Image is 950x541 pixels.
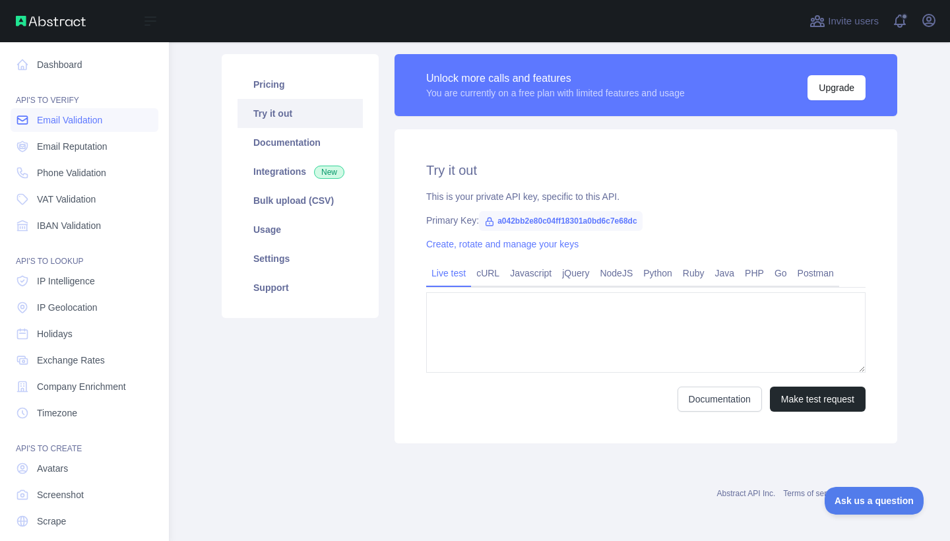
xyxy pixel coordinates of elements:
[11,322,158,346] a: Holidays
[37,327,73,340] span: Holidays
[37,488,84,501] span: Screenshot
[11,53,158,77] a: Dashboard
[237,215,363,244] a: Usage
[769,263,792,284] a: Go
[37,515,66,528] span: Scrape
[237,128,363,157] a: Documentation
[426,239,579,249] a: Create, rotate and manage your keys
[11,79,158,106] div: API'S TO VERIFY
[11,240,158,267] div: API'S TO LOOKUP
[678,387,762,412] a: Documentation
[11,375,158,398] a: Company Enrichment
[237,244,363,273] a: Settings
[11,108,158,132] a: Email Validation
[11,296,158,319] a: IP Geolocation
[37,380,126,393] span: Company Enrichment
[237,99,363,128] a: Try it out
[37,140,108,153] span: Email Reputation
[37,274,95,288] span: IP Intelligence
[783,489,840,498] a: Terms of service
[37,113,102,127] span: Email Validation
[792,263,839,284] a: Postman
[237,273,363,302] a: Support
[770,387,866,412] button: Make test request
[638,263,678,284] a: Python
[426,161,866,179] h2: Try it out
[11,214,158,238] a: IBAN Validation
[807,75,866,100] button: Upgrade
[426,190,866,203] div: This is your private API key, specific to this API.
[37,462,68,475] span: Avatars
[505,263,557,284] a: Javascript
[426,71,685,86] div: Unlock more calls and features
[11,457,158,480] a: Avatars
[237,157,363,186] a: Integrations New
[11,401,158,425] a: Timezone
[479,211,643,231] span: a042bb2e80c04ff18301a0bd6c7e68dc
[717,489,776,498] a: Abstract API Inc.
[710,263,740,284] a: Java
[237,186,363,215] a: Bulk upload (CSV)
[557,263,594,284] a: jQuery
[471,263,505,284] a: cURL
[237,70,363,99] a: Pricing
[37,193,96,206] span: VAT Validation
[426,214,866,227] div: Primary Key:
[11,348,158,372] a: Exchange Rates
[825,487,924,515] iframe: Toggle Customer Support
[16,16,86,26] img: Abstract API
[594,263,638,284] a: NodeJS
[37,406,77,420] span: Timezone
[11,161,158,185] a: Phone Validation
[426,86,685,100] div: You are currently on a free plan with limited features and usage
[11,483,158,507] a: Screenshot
[314,166,344,179] span: New
[37,166,106,179] span: Phone Validation
[828,14,879,29] span: Invite users
[678,263,710,284] a: Ruby
[11,509,158,533] a: Scrape
[11,187,158,211] a: VAT Validation
[807,11,881,32] button: Invite users
[740,263,769,284] a: PHP
[426,263,471,284] a: Live test
[37,301,98,314] span: IP Geolocation
[11,269,158,293] a: IP Intelligence
[37,354,105,367] span: Exchange Rates
[11,135,158,158] a: Email Reputation
[37,219,101,232] span: IBAN Validation
[11,428,158,454] div: API'S TO CREATE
